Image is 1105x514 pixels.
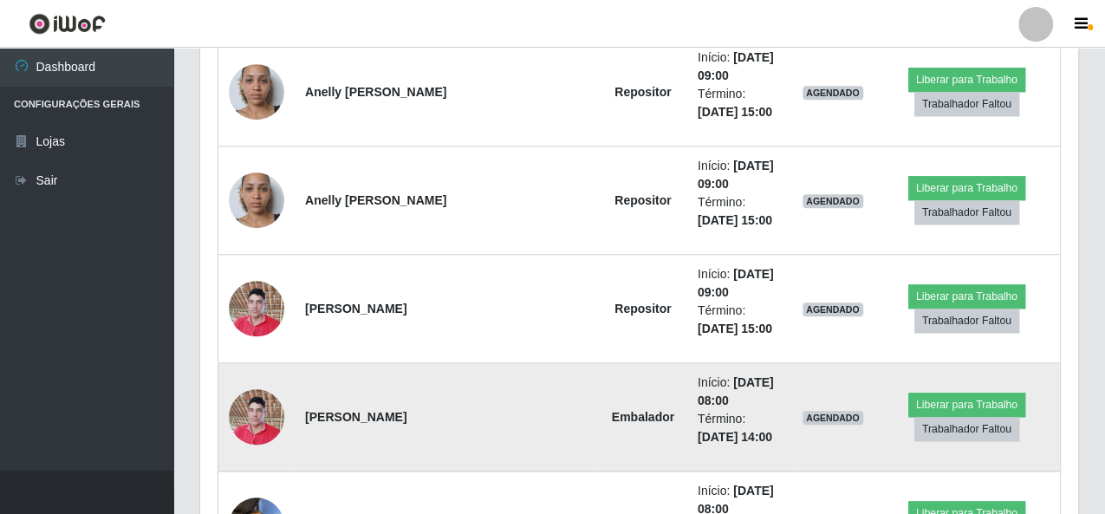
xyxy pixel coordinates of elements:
strong: Repositor [614,193,671,207]
img: 1757358194836.jpeg [229,380,284,453]
time: [DATE] 15:00 [698,213,772,227]
strong: Embalador [612,410,674,424]
button: Liberar para Trabalho [908,68,1025,92]
li: Término: [698,410,782,446]
time: [DATE] 08:00 [698,375,774,407]
button: Trabalhador Faltou [914,309,1019,333]
li: Término: [698,302,782,338]
li: Início: [698,157,782,193]
button: Liberar para Trabalho [908,284,1025,309]
time: [DATE] 14:00 [698,430,772,444]
button: Trabalhador Faltou [914,417,1019,441]
img: 1736004574003.jpeg [229,151,284,250]
img: 1757358194836.jpeg [229,271,284,345]
span: AGENDADO [803,411,863,425]
img: 1736004574003.jpeg [229,42,284,141]
li: Início: [698,49,782,85]
button: Liberar para Trabalho [908,393,1025,417]
button: Trabalhador Faltou [914,92,1019,116]
li: Início: [698,265,782,302]
img: CoreUI Logo [29,13,106,35]
time: [DATE] 09:00 [698,50,774,82]
span: AGENDADO [803,303,863,316]
li: Término: [698,193,782,230]
time: [DATE] 15:00 [698,105,772,119]
time: [DATE] 15:00 [698,322,772,335]
li: Término: [698,85,782,121]
time: [DATE] 09:00 [698,159,774,191]
strong: Repositor [614,85,671,99]
span: AGENDADO [803,86,863,100]
button: Liberar para Trabalho [908,176,1025,200]
li: Início: [698,374,782,410]
strong: Anelly [PERSON_NAME] [305,193,446,207]
button: Trabalhador Faltou [914,200,1019,224]
time: [DATE] 09:00 [698,267,774,299]
strong: [PERSON_NAME] [305,410,406,424]
span: AGENDADO [803,194,863,208]
strong: Anelly [PERSON_NAME] [305,85,446,99]
strong: [PERSON_NAME] [305,302,406,316]
strong: Repositor [614,302,671,316]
